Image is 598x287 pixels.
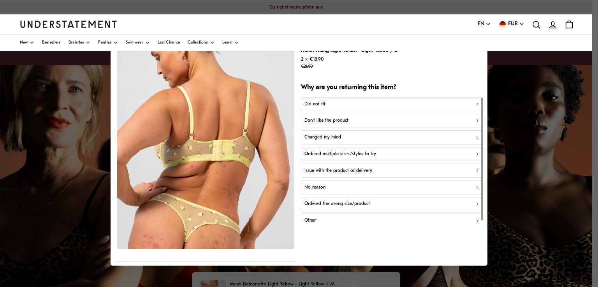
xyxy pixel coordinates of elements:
[301,65,313,69] strike: €21.00
[158,41,180,45] span: Last Chance
[508,20,518,28] span: EUR
[188,41,208,45] span: Collections
[117,28,294,249] img: LEME-STR-004-1.jpg
[304,117,348,124] p: Don't like the product
[42,35,60,51] a: Bestsellers
[301,55,397,70] p: 2 × €18.90
[304,200,370,208] p: Ordered the wrong size/product
[69,41,84,45] span: Bralettes
[301,213,483,227] button: Other
[301,97,483,111] button: Did not fit
[301,147,483,161] button: Ordered multiple sizes/styles to try
[98,35,118,51] a: Panties
[304,217,316,224] p: Other
[69,35,91,51] a: Bralettes
[126,41,143,45] span: Swimwear
[304,100,325,108] p: Did not fit
[304,134,341,141] p: Changed my mind
[301,130,483,144] button: Changed my mind
[20,21,117,28] a: Understatement Homepage
[20,41,28,45] span: New
[301,83,483,92] h2: Why are you returning this item?
[98,41,111,45] span: Panties
[20,35,35,51] a: New
[158,35,180,51] a: Last Chance
[301,180,483,194] button: No reason
[126,35,150,51] a: Swimwear
[304,184,325,191] p: No reason
[301,114,483,128] button: Don't like the product
[499,20,524,28] button: EUR
[478,20,484,28] span: EN
[301,197,483,211] button: Ordered the wrong size/product
[478,20,491,28] button: EN
[304,167,372,174] p: Issue with the product or delivery
[301,164,483,178] button: Issue with the product or delivery
[222,41,233,45] span: Learn
[222,35,239,51] a: Learn
[188,35,214,51] a: Collections
[42,41,60,45] span: Bestsellers
[304,150,376,158] p: Ordered multiple sizes/styles to try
